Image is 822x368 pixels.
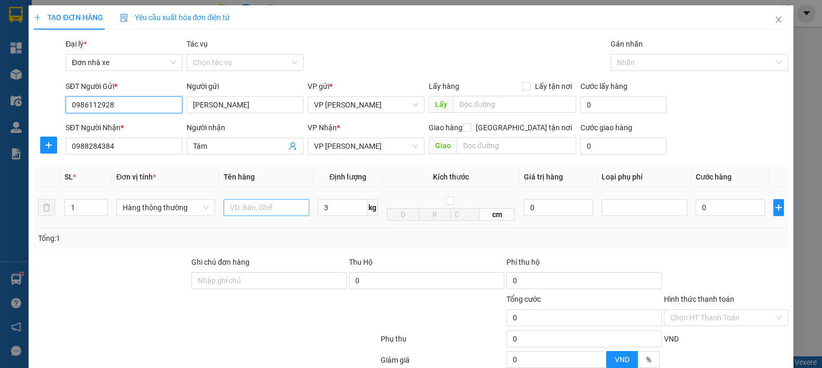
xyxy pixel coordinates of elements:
[224,199,310,216] input: VD: Bàn, Ghế
[433,173,469,181] span: Kích thước
[664,335,679,343] span: VND
[40,137,57,154] button: plus
[349,258,373,266] span: Thu Hộ
[224,173,255,181] span: Tên hàng
[429,96,453,113] span: Lấy
[314,138,418,154] span: VP LÊ HỒNG PHONG
[472,122,576,133] span: [GEOGRAPHIC_DATA] tận nơi
[120,14,128,22] img: icon
[450,208,479,221] input: C
[123,200,209,216] span: Hàng thông thường
[580,82,627,91] label: Cước lấy hàng
[429,123,463,132] span: Giao hàng
[429,82,459,91] span: Lấy hàng
[615,355,630,364] span: VND
[506,256,662,272] div: Phí thu hộ
[187,40,208,48] label: Tác vụ
[34,13,103,22] span: TẠO ĐƠN HÀNG
[764,5,793,35] button: Close
[38,199,55,216] button: delete
[66,80,182,92] div: SĐT Người Gửi
[116,173,156,181] span: Đơn vị tính
[66,122,182,133] div: SĐT Người Nhận
[524,173,563,181] span: Giá trị hàng
[41,141,57,149] span: plus
[64,173,73,181] span: SL
[696,173,732,181] span: Cước hàng
[597,167,692,187] th: Loại phụ phí
[308,80,424,92] div: VP gửi
[104,56,131,64] span: Website
[774,15,783,24] span: close
[453,96,576,113] input: Dọc đường
[774,203,783,212] span: plus
[580,96,667,113] input: Cước lấy hàng
[531,80,576,92] span: Lấy tận nơi
[38,232,318,244] div: Tổng: 1
[66,40,87,48] span: Đại lý
[187,80,303,92] div: Người gửi
[314,97,418,113] span: VP Nguyễn Văn Cừ
[34,14,41,21] span: plus
[773,199,784,216] button: plus
[191,258,250,266] label: Ghi chú đơn hàng
[506,295,541,303] span: Tổng cước
[646,355,651,364] span: %
[104,55,200,65] strong: : [DOMAIN_NAME]
[580,123,632,132] label: Cước giao hàng
[11,16,61,66] img: logo
[187,122,303,133] div: Người nhận
[329,173,366,181] span: Định lượng
[580,138,667,155] input: Cước giao hàng
[109,31,195,42] strong: PHIẾU GỬI HÀNG
[308,123,337,132] span: VP Nhận
[191,272,347,289] input: Ghi chú đơn hàng
[118,44,187,52] strong: Hotline : 0889 23 23 23
[419,208,451,221] input: R
[457,137,576,154] input: Dọc đường
[611,40,643,48] label: Gán nhãn
[429,137,457,154] span: Giao
[120,13,230,22] span: Yêu cầu xuất hóa đơn điện tử
[72,55,176,70] span: Đơn nhà xe
[664,295,734,303] label: Hình thức thanh toán
[524,199,593,216] input: 0
[289,142,297,150] span: user-add
[80,18,224,29] strong: CÔNG TY TNHH VĨNH QUANG
[479,208,515,221] span: cm
[387,208,419,221] input: D
[380,333,505,352] div: Phụ thu
[367,199,378,216] span: kg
